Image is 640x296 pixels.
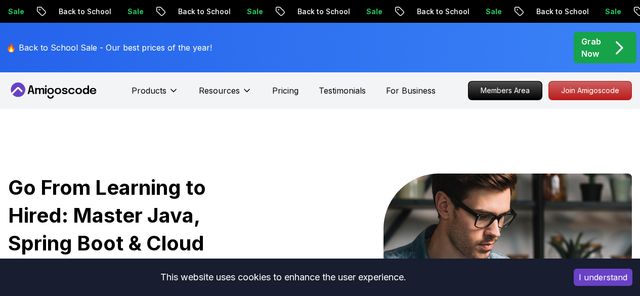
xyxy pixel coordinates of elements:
[594,7,627,17] p: Sale
[236,7,269,17] p: Sale
[8,266,559,288] div: This website uses cookies to enhance the user experience.
[526,7,594,17] p: Back to School
[548,81,632,100] a: Join Amigoscode
[386,84,436,97] a: For Business
[6,41,212,54] p: 🔥 Back to School Sale - Our best prices of the year!
[356,7,388,17] p: Sale
[132,84,166,97] p: Products
[272,84,298,97] a: Pricing
[549,81,631,100] p: Join Amigoscode
[319,84,366,97] a: Testimonials
[199,84,252,105] button: Resources
[48,7,117,17] p: Back to School
[199,84,240,97] p: Resources
[475,7,507,17] p: Sale
[117,7,149,17] p: Sale
[287,7,356,17] p: Back to School
[468,81,542,100] a: Members Area
[574,269,632,286] button: Accept cookies
[132,84,179,105] button: Products
[581,35,601,60] p: Grab Now
[167,7,236,17] p: Back to School
[406,7,475,17] p: Back to School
